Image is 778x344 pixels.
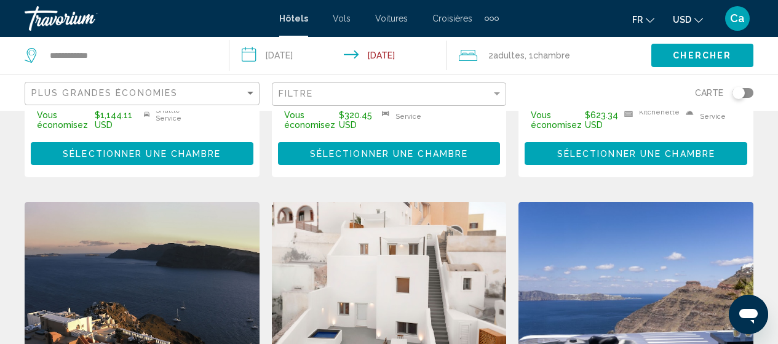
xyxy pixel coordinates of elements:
a: Sélectionner une chambre [278,145,501,159]
span: Plus grandes économies [31,88,178,98]
span: Chercher [673,51,731,61]
button: Travelers: 2 adults, 0 children [447,37,651,74]
span: USD [673,15,691,25]
li: Kitchenette [618,102,680,123]
button: Change language [632,10,654,28]
button: Extra navigation items [485,9,499,28]
span: Filtre [279,89,314,98]
button: Chercher [651,44,753,66]
span: , 1 [525,47,570,64]
button: Sélectionner une chambre [278,142,501,165]
a: Voitures [375,14,408,23]
span: Sélectionner une chambre [310,149,468,159]
a: Travorium [25,6,267,31]
span: fr [632,15,643,25]
span: Sélectionner une chambre [557,149,715,159]
mat-select: Sort by [31,89,256,99]
a: Croisières [432,14,472,23]
p: $1,144.11 USD [37,110,138,130]
span: Ca [730,12,745,25]
span: Sélectionner une chambre [63,149,221,159]
button: Toggle map [723,87,753,98]
span: Vous économisez [37,110,92,130]
button: Filter [272,82,507,107]
button: User Menu [721,6,753,31]
iframe: Bouton de lancement de la fenêtre de messagerie [729,295,768,334]
button: Sélectionner une chambre [31,142,253,165]
a: Sélectionner une chambre [525,145,747,159]
span: Vous économisez [531,110,582,130]
a: Hôtels [279,14,308,23]
button: Sélectionner une chambre [525,142,747,165]
button: Change currency [673,10,703,28]
li: Shuttle Service [138,105,191,124]
span: 2 [488,47,525,64]
li: Shuttle Service [376,102,437,123]
span: Adultes [493,50,525,60]
p: $320.45 USD [284,110,376,130]
button: Check-in date: Sep 25, 2025 Check-out date: Sep 28, 2025 [229,37,447,74]
span: Carte [695,84,723,102]
span: Chambre [533,50,570,60]
a: Vols [333,14,351,23]
p: $623.34 USD [531,110,618,130]
li: Room Service [680,102,741,123]
a: Sélectionner une chambre [31,145,253,159]
span: Vous économisez [284,110,336,130]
